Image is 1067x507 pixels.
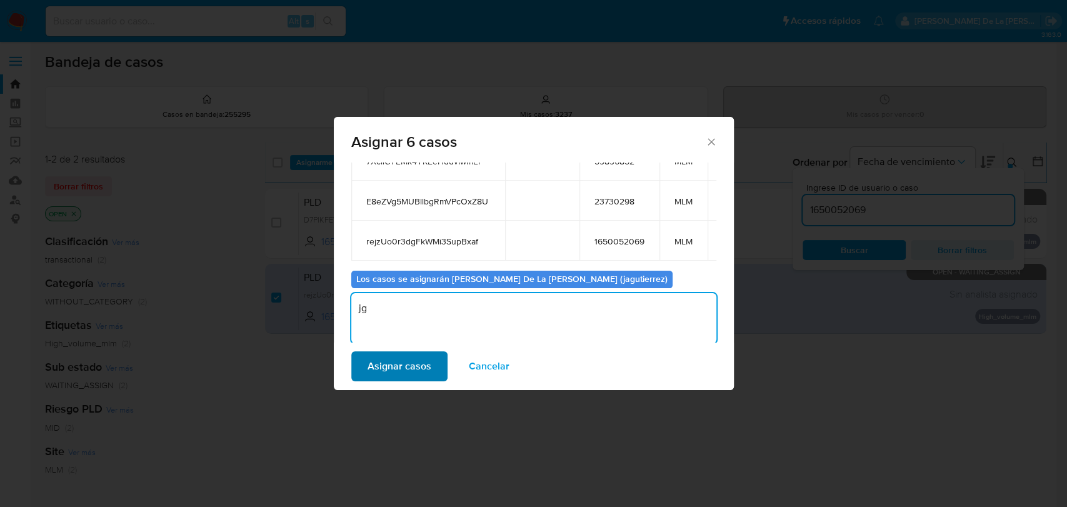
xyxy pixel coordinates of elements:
[594,236,644,247] span: 1650052069
[674,236,693,247] span: MLM
[368,353,431,380] span: Asignar casos
[366,196,490,207] span: E8eZVg5MUBllbgRmVPcOxZ8U
[594,196,644,207] span: 23730298
[351,293,716,343] textarea: jg
[705,136,716,147] button: Cerrar ventana
[351,351,448,381] button: Asignar casos
[453,351,526,381] button: Cancelar
[334,117,734,390] div: assign-modal
[469,353,509,380] span: Cancelar
[366,236,490,247] span: rejzUo0r3dgFkWMi3SupBxaf
[356,273,668,285] b: Los casos se asignarán [PERSON_NAME] De La [PERSON_NAME] (jagutierrez)
[351,134,706,149] span: Asignar 6 casos
[674,196,693,207] span: MLM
